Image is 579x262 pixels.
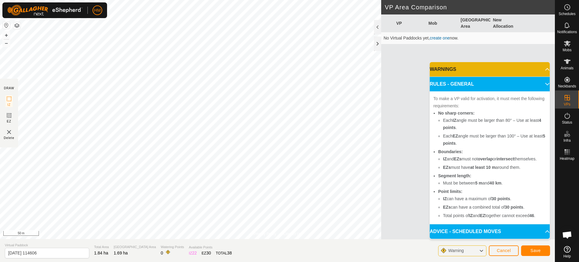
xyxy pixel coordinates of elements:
[433,96,545,108] span: To make a VP valid for activation, it must meet the following requirements:
[489,245,519,256] button: Cancel
[114,251,128,255] span: 1.69 ha
[385,4,555,11] h2: VP Area Comparison
[192,251,197,255] span: 22
[189,245,232,250] span: Available Points
[560,157,574,160] span: Heatmap
[438,149,463,154] b: Boundaries:
[7,5,83,16] img: Gallagher Logo
[5,128,13,136] img: VP
[430,80,474,88] span: RULES - GENERAL
[443,179,546,187] li: Must be between and .
[443,195,546,202] li: can have a maximum of .
[454,156,462,161] b: EZs
[202,250,211,256] div: EZ
[5,243,89,248] span: Virtual Paddock
[478,156,493,161] b: overlap
[558,84,576,88] span: Neckbands
[438,173,471,178] b: Segment length:
[7,119,11,124] span: EZ
[521,245,550,256] button: Save
[426,14,458,32] th: Mob
[430,77,550,91] p-accordion-header: RULES - GENERAL
[453,134,458,138] b: EZ
[443,117,546,131] li: Each angle must be larger than 80° – Use at least .
[443,205,451,210] b: EZs
[283,231,301,237] a: Contact Us
[557,30,577,34] span: Notifications
[443,196,447,201] b: IZ
[3,32,10,39] button: +
[529,213,534,218] b: 46
[430,228,501,235] span: ADVICE - SCHEDULED MOVES
[480,213,485,218] b: EZ
[505,205,523,210] b: 30 points
[4,136,14,140] span: Delete
[563,254,571,258] span: Help
[94,7,101,14] span: HM
[443,134,545,146] b: 5 points
[448,248,464,253] span: Warning
[558,226,576,244] a: Open chat
[254,231,276,237] a: Privacy Policy
[227,251,232,255] span: 38
[189,250,197,256] div: IZ
[161,245,184,250] span: Watering Points
[381,32,555,44] td: No Virtual Paddocks yet, now.
[3,22,10,29] button: Reset Map
[530,248,541,253] span: Save
[475,181,482,185] b: 5 m
[453,118,456,123] b: IZ
[469,213,473,218] b: IZ
[496,156,514,161] b: intersect
[394,14,426,32] th: VP
[492,196,510,201] b: 30 points
[490,14,523,32] th: New Allocation
[443,204,546,211] li: can have a combined total of .
[94,245,109,250] span: Total Area
[438,111,475,115] b: No sharp corners:
[563,139,571,142] span: Infra
[114,245,156,250] span: [GEOGRAPHIC_DATA] Area
[430,91,550,224] p-accordion-content: RULES - GENERAL
[430,224,550,239] p-accordion-header: ADVICE - SCHEDULED MOVES
[443,132,546,147] li: Each angle must be larger than 100° – Use at least .
[8,103,11,107] span: IZ
[443,118,541,130] b: 4 points
[561,66,574,70] span: Animals
[438,189,462,194] b: Point limits:
[430,36,450,40] a: create one
[558,12,575,16] span: Schedules
[430,62,550,77] p-accordion-header: WARNINGS
[564,103,570,106] span: VPs
[555,244,579,260] a: Help
[443,155,546,163] li: and must not or themselves.
[4,86,14,90] div: DRAW
[563,48,571,52] span: Mobs
[497,248,511,253] span: Cancel
[470,165,495,170] b: at least 10 m
[3,39,10,47] button: –
[458,14,491,32] th: [GEOGRAPHIC_DATA] Area
[430,66,456,73] span: WARNINGS
[562,121,572,124] span: Status
[216,250,232,256] div: TOTAL
[13,22,21,29] button: Map Layers
[443,165,451,170] b: EZs
[206,251,211,255] span: 30
[443,164,546,171] li: must have around them.
[489,181,501,185] b: 40 km
[94,251,108,255] span: 1.84 ha
[443,212,546,219] li: Total points of and together cannot exceed .
[161,251,163,255] span: 0
[443,156,447,161] b: IZ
